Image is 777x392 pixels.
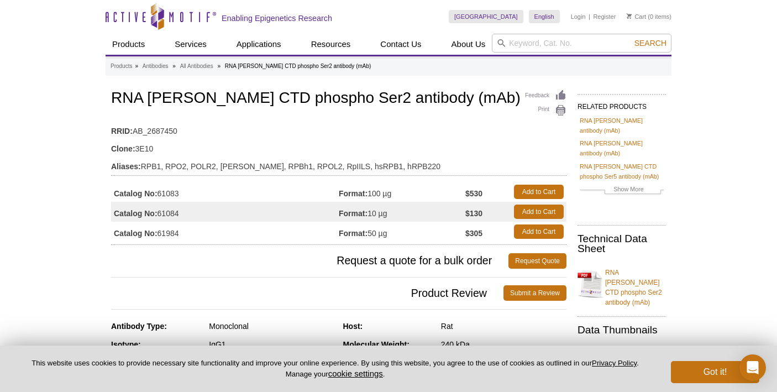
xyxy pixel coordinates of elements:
a: Register [593,13,616,20]
strong: Antibody Type: [111,322,167,331]
button: Got it! [671,361,759,383]
td: 50 µg [339,222,465,242]
strong: Format: [339,228,368,238]
a: Print [525,104,566,117]
li: » [172,63,176,69]
a: Resources [305,34,358,55]
strong: Isotype: [111,340,141,349]
a: RNA [PERSON_NAME] antibody (mAb) [580,138,664,158]
strong: Catalog No: [114,208,158,218]
li: » [217,63,221,69]
input: Keyword, Cat. No. [492,34,671,53]
strong: $130 [465,208,482,218]
a: Feedback [525,90,566,102]
div: Monoclonal [209,321,334,331]
strong: Clone: [111,144,135,154]
td: 61984 [111,222,339,242]
td: 61084 [111,202,339,222]
span: Request a quote for a bulk order [111,253,508,269]
li: (0 items) [627,10,671,23]
button: Search [631,38,670,48]
a: Show More [580,184,664,197]
a: Services [168,34,213,55]
a: Add to Cart [514,205,564,219]
strong: $530 [465,189,482,198]
strong: Aliases: [111,161,141,171]
strong: Host: [343,322,363,331]
a: Products [106,34,151,55]
strong: $305 [465,228,482,238]
td: AB_2687450 [111,119,566,137]
strong: Catalog No: [114,189,158,198]
h2: Technical Data Sheet [577,234,666,254]
div: IgG1 [209,339,334,349]
li: » [135,63,138,69]
strong: Molecular Weight: [343,340,410,349]
a: Cart [627,13,646,20]
button: cookie settings [328,369,383,378]
a: All Antibodies [180,61,213,71]
strong: Format: [339,189,368,198]
a: [GEOGRAPHIC_DATA] [449,10,523,23]
a: Contact Us [374,34,428,55]
a: Privacy Policy [592,359,637,367]
td: 100 µg [339,182,465,202]
a: Request Quote [508,253,566,269]
span: Product Review [111,285,503,301]
strong: Format: [339,208,368,218]
a: Login [571,13,586,20]
a: English [529,10,560,23]
a: Antibodies [143,61,169,71]
a: Add to Cart [514,185,564,199]
div: 240 kDa [441,339,566,349]
a: RNA [PERSON_NAME] CTD phospho Ser2 antibody (mAb) [577,261,666,307]
div: Open Intercom Messenger [739,354,766,381]
h2: Enabling Epigenetics Research [222,13,332,23]
a: RNA [PERSON_NAME] CTD phospho Ser5 antibody (mAb) [580,161,664,181]
strong: Catalog No: [114,228,158,238]
div: Rat [441,321,566,331]
h2: Data Thumbnails [577,325,666,335]
a: Add to Cart [514,224,564,239]
td: 61083 [111,182,339,202]
td: 3E10 [111,137,566,155]
td: RPB1, RPO2, POLR2, [PERSON_NAME], RPBh1, RPOL2, RpIILS, hsRPB1, hRPB220 [111,155,566,173]
a: Submit a Review [503,285,566,301]
a: Applications [230,34,288,55]
td: 10 µg [339,202,465,222]
img: Your Cart [627,13,632,19]
a: Products [111,61,132,71]
h1: RNA [PERSON_NAME] CTD phospho Ser2 antibody (mAb) [111,90,566,108]
a: RNA [PERSON_NAME] antibody (mAb) [580,116,664,135]
strong: RRID: [111,126,133,136]
a: About Us [445,34,492,55]
h2: RELATED PRODUCTS [577,94,666,114]
li: RNA [PERSON_NAME] CTD phospho Ser2 antibody (mAb) [225,63,371,69]
li: | [589,10,590,23]
span: Search [634,39,666,48]
p: This website uses cookies to provide necessary site functionality and improve your online experie... [18,358,653,379]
